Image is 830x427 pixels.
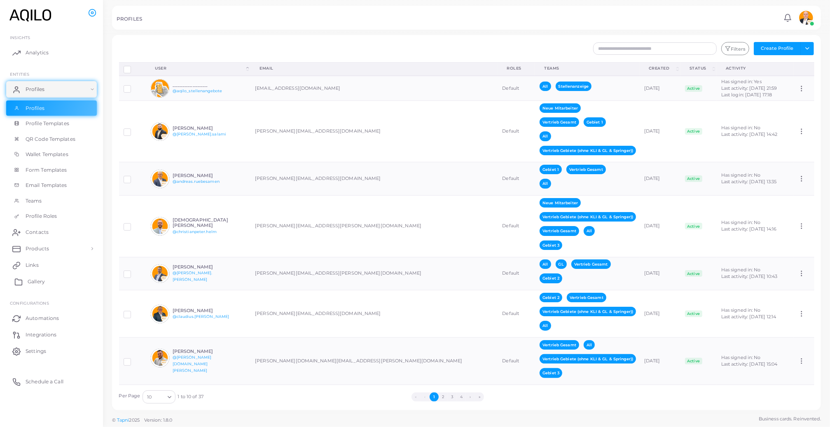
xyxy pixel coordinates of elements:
[151,349,169,367] img: avatar
[540,117,579,127] span: Vertrieb Gesamt
[721,307,761,313] span: Has signed in: No
[540,259,551,269] span: All
[10,72,29,77] span: ENTITIES
[173,229,217,234] a: @christianpeter.helm
[173,271,213,282] a: @[PERSON_NAME].[PERSON_NAME]
[540,240,562,250] span: Gebiet 3
[584,226,595,236] span: All
[584,117,606,127] span: Gebiet 1
[721,179,777,184] span: Last activity: [DATE] 13:35
[26,86,44,93] span: Profiles
[260,65,489,71] div: Email
[498,162,535,196] td: Default
[26,229,49,236] span: Contacts
[649,65,675,71] div: Created
[721,273,778,279] span: Last activity: [DATE] 10:43
[556,82,592,91] span: Stellenanzeige
[26,182,67,189] span: Email Templates
[6,44,97,61] a: Analytics
[540,307,636,316] span: Vertrieb Gebiete (ohne KLI & GL & Springer))
[26,315,59,322] span: Automations
[26,105,44,112] span: Profiles
[540,198,581,208] span: Neue Mitarbeiter
[721,79,762,84] span: Has signed in: Yes
[173,355,212,373] a: @[PERSON_NAME][DOMAIN_NAME][PERSON_NAME]
[151,79,169,98] img: avatar
[640,257,680,290] td: [DATE]
[151,122,169,141] img: avatar
[173,132,226,136] a: @[PERSON_NAME].salami
[6,116,97,131] a: Profile Templates
[685,128,702,135] span: Active
[173,89,222,93] a: @aqilo_stellenangebote
[754,42,801,55] button: Create Profile
[151,170,169,188] img: avatar
[640,338,680,385] td: [DATE]
[250,101,498,162] td: [PERSON_NAME][EMAIL_ADDRESS][DOMAIN_NAME]
[540,321,551,330] span: All
[457,392,466,401] button: Go to page 4
[26,197,42,205] span: Teams
[173,82,233,88] h6: ______________
[475,392,484,401] button: Go to last page
[498,101,535,162] td: Default
[26,49,49,56] span: Analytics
[721,361,778,367] span: Last activity: [DATE] 15:04
[721,92,772,98] span: Last login: [DATE] 17:18
[498,76,535,100] td: Default
[119,393,140,399] label: Per Page
[151,264,169,283] img: avatar
[6,193,97,209] a: Teams
[540,293,562,302] span: Gebiet 2
[540,368,562,378] span: Gebiet 3
[721,42,749,55] button: Filters
[540,340,579,350] span: Vertrieb Gesamt
[540,226,579,236] span: Vertrieb Gesamt
[250,196,498,257] td: [PERSON_NAME][EMAIL_ADDRESS][PERSON_NAME][DOMAIN_NAME]
[250,76,498,100] td: [EMAIL_ADDRESS][DOMAIN_NAME]
[640,76,680,100] td: [DATE]
[147,393,152,401] span: 10
[155,65,245,71] div: User
[6,224,97,240] a: Contacts
[178,394,203,400] span: 1 to 10 of 37
[250,290,498,338] td: [PERSON_NAME][EMAIL_ADDRESS][DOMAIN_NAME]
[466,392,475,401] button: Go to next page
[540,82,551,91] span: All
[540,354,636,364] span: Vertrieb Gebiete (ohne KLI & GL & Springer))
[540,273,562,283] span: Gebiet 2
[498,196,535,257] td: Default
[26,348,46,355] span: Settings
[798,9,814,26] img: avatar
[250,338,498,385] td: [PERSON_NAME][DOMAIN_NAME][EMAIL_ADDRESS][PERSON_NAME][DOMAIN_NAME]
[10,35,30,40] span: INSIGHTS
[685,358,702,364] span: Active
[540,131,551,141] span: All
[571,259,611,269] span: Vertrieb Gesamt
[26,135,75,143] span: QR Code Templates
[721,172,761,178] span: Has signed in: No
[640,101,680,162] td: [DATE]
[7,8,53,23] a: logo
[10,301,49,306] span: Configurations
[721,355,761,360] span: Has signed in: No
[203,392,692,401] ul: Pagination
[26,245,49,252] span: Products
[173,264,233,270] h6: [PERSON_NAME]
[250,162,498,196] td: [PERSON_NAME][EMAIL_ADDRESS][DOMAIN_NAME]
[721,267,761,273] span: Has signed in: No
[540,103,581,113] span: Neue Mitarbeiter
[173,126,233,131] h6: [PERSON_NAME]
[6,240,97,257] a: Products
[26,331,56,338] span: Integrations
[640,162,680,196] td: [DATE]
[685,175,702,182] span: Active
[173,314,229,319] a: @claudius.[PERSON_NAME]
[117,417,129,423] a: Tapni
[721,131,778,137] span: Last activity: [DATE] 14:42
[26,378,63,385] span: Schedule a Call
[6,177,97,193] a: Email Templates
[173,179,220,184] a: @andreas.ruebesamen
[6,373,97,390] a: Schedule a Call
[685,270,702,277] span: Active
